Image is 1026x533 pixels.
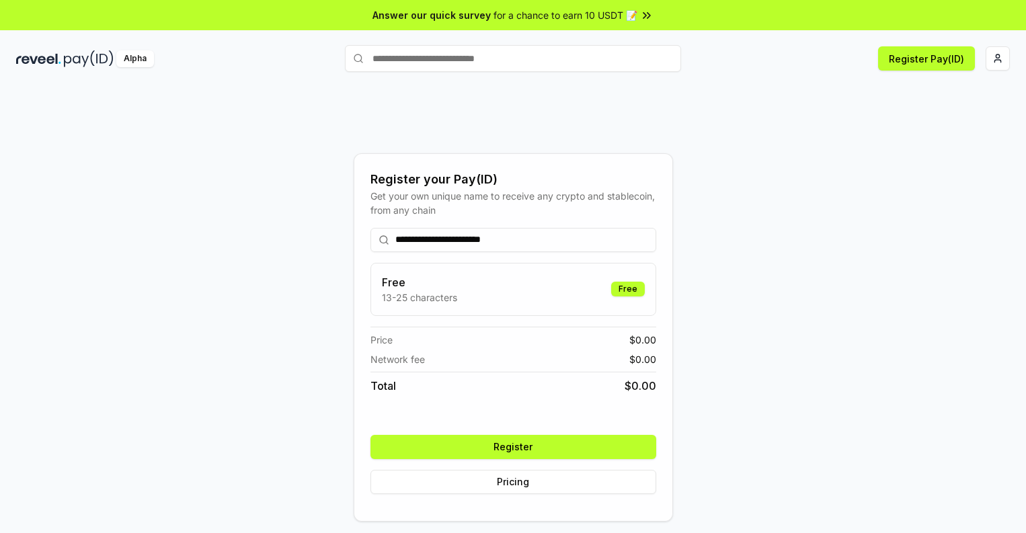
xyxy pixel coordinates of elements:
[629,333,656,347] span: $ 0.00
[494,8,637,22] span: for a chance to earn 10 USDT 📝
[370,189,656,217] div: Get your own unique name to receive any crypto and stablecoin, from any chain
[372,8,491,22] span: Answer our quick survey
[370,435,656,459] button: Register
[611,282,645,296] div: Free
[370,333,393,347] span: Price
[116,50,154,67] div: Alpha
[878,46,975,71] button: Register Pay(ID)
[625,378,656,394] span: $ 0.00
[64,50,114,67] img: pay_id
[382,290,457,304] p: 13-25 characters
[370,352,425,366] span: Network fee
[629,352,656,366] span: $ 0.00
[382,274,457,290] h3: Free
[370,378,396,394] span: Total
[370,470,656,494] button: Pricing
[16,50,61,67] img: reveel_dark
[370,170,656,189] div: Register your Pay(ID)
